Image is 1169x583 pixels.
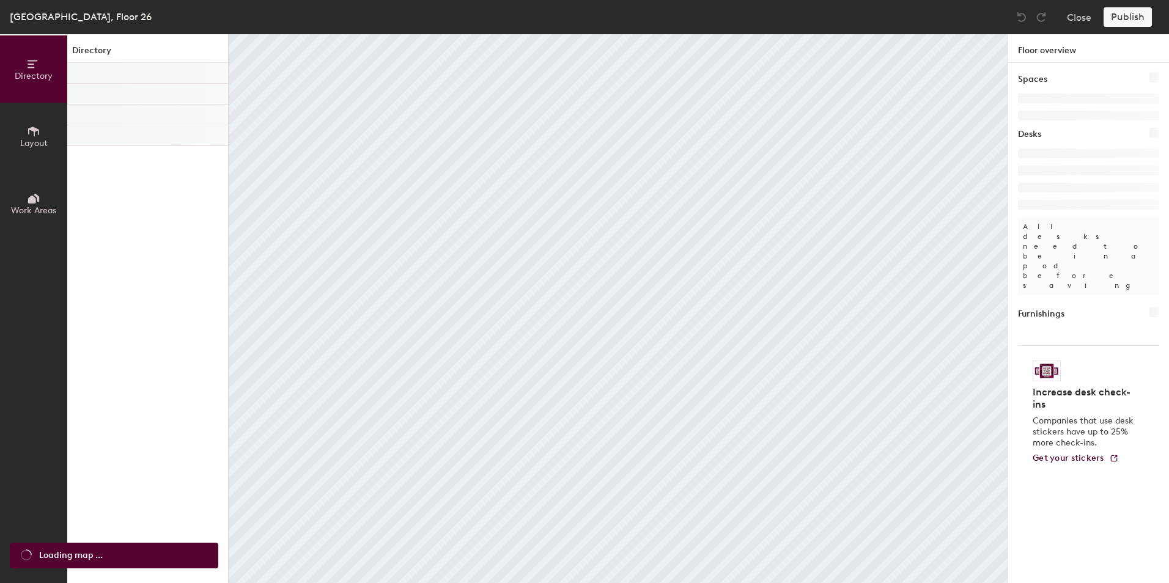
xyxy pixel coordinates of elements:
[15,71,53,81] span: Directory
[20,138,48,148] span: Layout
[1018,307,1064,321] h1: Furnishings
[1033,453,1119,464] a: Get your stickers
[1067,7,1091,27] button: Close
[1033,361,1061,381] img: Sticker logo
[67,44,228,63] h1: Directory
[11,205,56,216] span: Work Areas
[1033,386,1137,411] h4: Increase desk check-ins
[1016,11,1028,23] img: Undo
[1033,453,1104,463] span: Get your stickers
[1035,11,1047,23] img: Redo
[1018,73,1047,86] h1: Spaces
[1008,34,1169,63] h1: Floor overview
[10,9,152,24] div: [GEOGRAPHIC_DATA], Floor 26
[1018,217,1159,295] p: All desks need to be in a pod before saving
[1018,128,1041,141] h1: Desks
[1033,416,1137,449] p: Companies that use desk stickers have up to 25% more check-ins.
[229,34,1008,583] canvas: Map
[39,549,103,562] span: Loading map ...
